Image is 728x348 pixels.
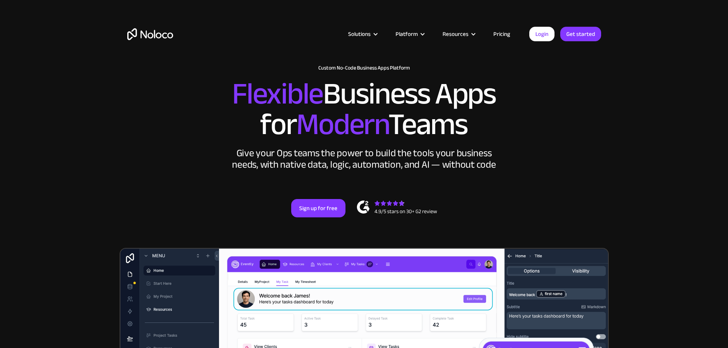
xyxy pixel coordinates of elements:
[232,65,323,122] span: Flexible
[433,29,484,39] div: Resources
[386,29,433,39] div: Platform
[396,29,418,39] div: Platform
[339,29,386,39] div: Solutions
[484,29,520,39] a: Pricing
[230,147,498,170] div: Give your Ops teams the power to build the tools your business needs, with native data, logic, au...
[127,79,601,140] h2: Business Apps for Teams
[348,29,371,39] div: Solutions
[291,199,345,217] a: Sign up for free
[443,29,469,39] div: Resources
[529,27,555,41] a: Login
[296,96,388,153] span: Modern
[560,27,601,41] a: Get started
[127,28,173,40] a: home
